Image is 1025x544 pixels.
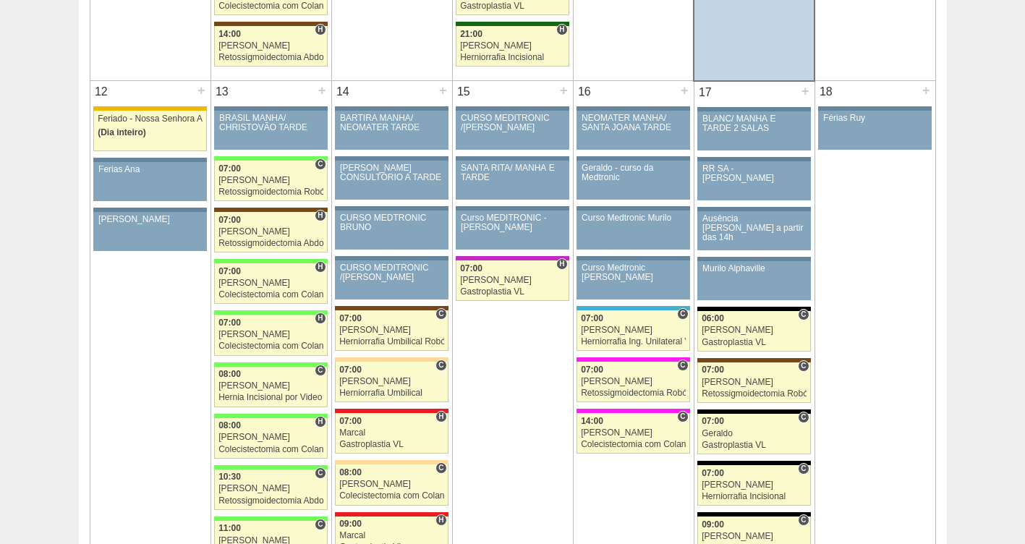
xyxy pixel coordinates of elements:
[697,111,810,150] a: BLANC/ MANHÃ E TARDE 2 SALAS
[702,416,724,426] span: 07:00
[702,378,807,387] div: [PERSON_NAME]
[577,260,689,299] a: Curso Medtronic [PERSON_NAME]
[339,467,362,477] span: 08:00
[335,156,448,161] div: Key: Aviso
[218,53,323,62] div: Retossigmoidectomia Abdominal VL
[577,111,689,150] a: NEOMATER MANHÃ/ SANTA JOANA TARDE
[93,162,206,201] a: Ferias Ana
[218,341,323,351] div: Colecistectomia com Colangiografia VL
[577,156,689,161] div: Key: Aviso
[214,418,327,459] a: H 08:00 [PERSON_NAME] Colecistectomia com Colangiografia VL
[456,260,569,301] a: H 07:00 [PERSON_NAME] Gastroplastia VL
[93,111,206,151] a: Feriado - Nossa Senhora Aparecida (Dia inteiro)
[339,377,444,386] div: [PERSON_NAME]
[437,81,449,100] div: +
[460,263,482,273] span: 07:00
[679,81,691,100] div: +
[460,287,565,297] div: Gastroplastia VL
[456,22,569,26] div: Key: Santa Maria
[335,306,448,310] div: Key: Santa Joana
[214,208,327,212] div: Key: Santa Joana
[218,227,323,237] div: [PERSON_NAME]
[218,496,323,506] div: Retossigmoidectomia Abdominal
[214,22,327,26] div: Key: Santa Joana
[702,164,806,183] div: RR SA - [PERSON_NAME]
[195,81,208,100] div: +
[558,81,570,100] div: +
[218,330,323,339] div: [PERSON_NAME]
[339,337,444,347] div: Herniorrafia Umbilical Robótica
[581,416,603,426] span: 14:00
[335,409,448,413] div: Key: Assunção
[315,313,326,324] span: Hospital
[702,313,724,323] span: 06:00
[702,532,807,541] div: [PERSON_NAME]
[577,310,689,351] a: C 07:00 [PERSON_NAME] Herniorrafia Ing. Unilateral VL
[339,428,444,438] div: Marcal
[98,215,202,224] div: [PERSON_NAME]
[798,514,809,526] span: Consultório
[218,472,241,482] span: 10:30
[335,111,448,150] a: BARTIRA MANHÃ/ NEOMATER TARDE
[339,480,444,489] div: [PERSON_NAME]
[456,156,569,161] div: Key: Aviso
[93,208,206,212] div: Key: Aviso
[214,111,327,150] a: BRASIL MANHÃ/ CHRISTOVÃO TARDE
[581,313,603,323] span: 07:00
[435,360,446,371] span: Consultório
[339,491,444,501] div: Colecistectomia com Colangiografia VL
[214,259,327,263] div: Key: Brasil
[335,512,448,517] div: Key: Assunção
[218,290,323,299] div: Colecistectomia com Colangiografia VL
[818,106,931,111] div: Key: Aviso
[456,211,569,250] a: Curso MEDITRONIC - [PERSON_NAME]
[577,413,689,454] a: C 14:00 [PERSON_NAME] Colecistectomia com Colangiografia VL
[702,365,724,375] span: 07:00
[218,523,241,533] span: 11:00
[818,111,931,150] a: Férias Ruy
[315,158,326,170] span: Consultório
[218,163,241,174] span: 07:00
[218,369,241,379] span: 08:00
[460,276,565,285] div: [PERSON_NAME]
[218,41,323,51] div: [PERSON_NAME]
[697,307,810,311] div: Key: Blanc
[798,360,809,372] span: Consultório
[93,106,206,111] div: Key: Feriado
[335,357,448,362] div: Key: Bartira
[582,213,685,223] div: Curso Medtronic Murilo
[315,24,326,35] span: Hospital
[214,469,327,510] a: C 10:30 [PERSON_NAME] Retossigmoidectomia Abdominal
[335,460,448,464] div: Key: Bartira
[702,429,807,438] div: Geraldo
[920,81,932,100] div: +
[581,388,686,398] div: Retossigmoidectomia Robótica
[460,29,482,39] span: 21:00
[218,29,241,39] span: 14:00
[798,463,809,475] span: Consultório
[697,512,810,517] div: Key: Blanc
[577,306,689,310] div: Key: Neomater
[214,315,327,355] a: H 07:00 [PERSON_NAME] Colecistectomia com Colangiografia VL
[577,211,689,250] a: Curso Medtronic Murilo
[214,263,327,304] a: H 07:00 [PERSON_NAME] Colecistectomia com Colangiografia VL
[316,81,328,100] div: +
[218,484,323,493] div: [PERSON_NAME]
[98,114,203,124] div: Feriado - Nossa Senhora Aparecida
[702,519,724,530] span: 09:00
[93,158,206,162] div: Key: Aviso
[456,111,569,150] a: CURSO MEDITRONIC /[PERSON_NAME]
[340,263,443,282] div: CURSO MEDITRONIC /[PERSON_NAME]
[697,257,810,261] div: Key: Aviso
[815,81,838,103] div: 18
[697,211,810,250] a: Ausência [PERSON_NAME] a partir das 14h
[98,127,146,137] span: (Dia inteiro)
[702,492,807,501] div: Herniorrafia Incisional
[214,161,327,201] a: C 07:00 [PERSON_NAME] Retossigmoidectomia Robótica
[697,358,810,362] div: Key: Santa Joana
[677,360,688,371] span: Consultório
[582,163,685,182] div: Geraldo - curso da Medtronic
[218,239,323,248] div: Retossigmoidectomia Abdominal VL
[461,114,564,132] div: CURSO MEDITRONIC /[PERSON_NAME]
[214,362,327,367] div: Key: Brasil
